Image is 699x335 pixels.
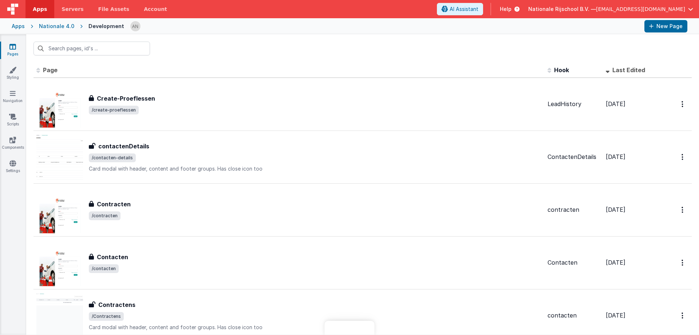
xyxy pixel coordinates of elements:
[89,153,136,162] span: /contacten-details
[89,312,124,321] span: /Contractens
[39,23,74,30] div: Nationale 4.0
[98,300,135,309] h3: Contractens
[98,5,130,13] span: File Assets
[606,206,625,213] span: [DATE]
[548,206,600,214] div: contracten
[606,100,625,108] span: [DATE]
[528,5,693,13] button: Nationale Rijschool B.V. — [EMAIL_ADDRESS][DOMAIN_NAME]
[548,258,600,267] div: Contacten
[528,5,596,13] span: Nationale Rijschool B.V. —
[548,311,600,320] div: contacten
[606,153,625,160] span: [DATE]
[677,255,689,270] button: Options
[450,5,478,13] span: AI Assistant
[33,42,150,55] input: Search pages, id's ...
[43,66,58,74] span: Page
[677,97,689,112] button: Options
[89,211,121,220] span: /contracten
[97,94,155,103] h3: Create-Proeflessen
[677,202,689,217] button: Options
[677,308,689,323] button: Options
[97,253,128,261] h3: Contacten
[554,66,569,74] span: Hook
[130,21,141,31] img: f1d78738b441ccf0e1fcb79415a71bae
[644,20,687,32] button: New Page
[89,264,119,273] span: /contacten
[612,66,645,74] span: Last Edited
[12,23,25,30] div: Apps
[98,142,149,151] h3: contactenDetails
[606,259,625,266] span: [DATE]
[89,165,542,172] p: Card modal with header, content and footer groups. Has close icon too
[677,149,689,164] button: Options
[596,5,685,13] span: [EMAIL_ADDRESS][DOMAIN_NAME]
[62,5,83,13] span: Servers
[89,324,542,331] p: Card modal with header, content and footer groups. Has close icon too
[437,3,483,15] button: AI Assistant
[89,106,139,114] span: /create-proeflessen
[548,153,600,161] div: ContactenDetails
[97,200,131,209] h3: Contracten
[33,5,47,13] span: Apps
[548,100,600,108] div: LeadHistory
[88,23,124,30] div: Development
[500,5,512,13] span: Help
[606,312,625,319] span: [DATE]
